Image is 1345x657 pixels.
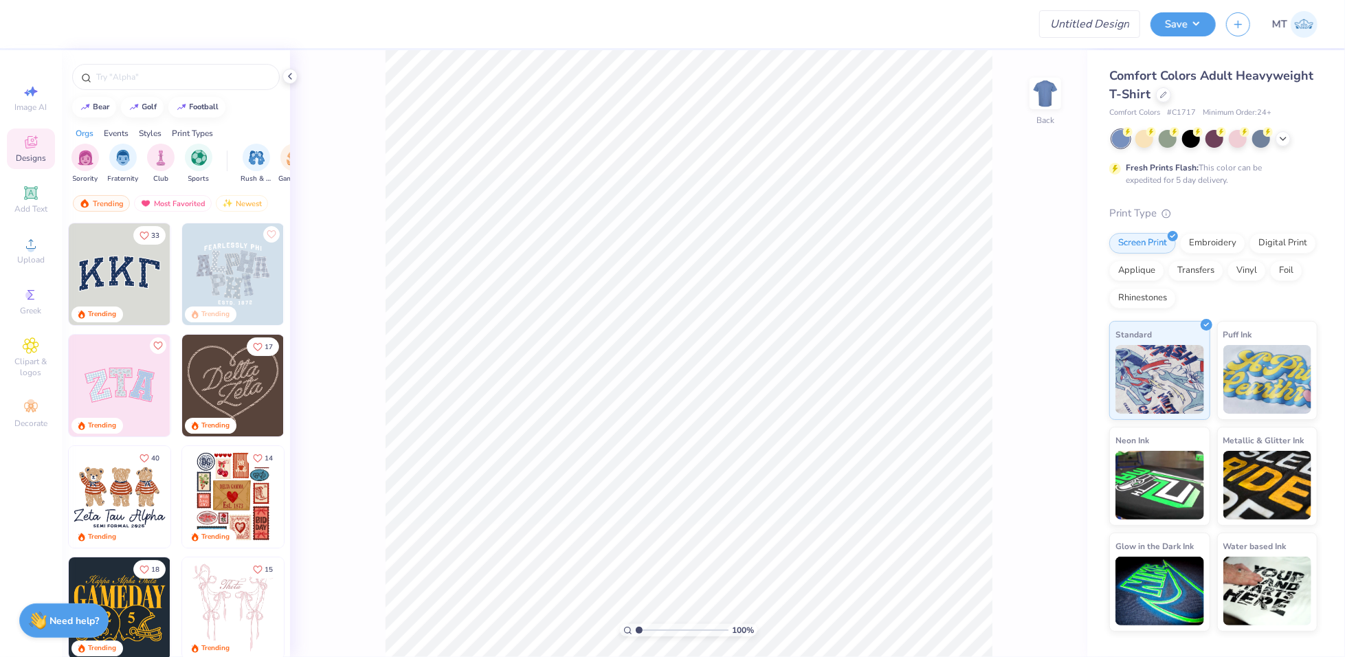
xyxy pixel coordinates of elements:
[1115,557,1204,625] img: Glow in the Dark Ink
[139,127,162,140] div: Styles
[1126,162,1295,186] div: This color can be expedited for 5 day delivery.
[247,560,279,579] button: Like
[278,144,310,184] div: filter for Game Day
[191,150,207,166] img: Sports Image
[182,335,284,436] img: 12710c6a-dcc0-49ce-8688-7fe8d5f96fe2
[1227,260,1266,281] div: Vinyl
[1167,107,1196,119] span: # C1717
[69,335,170,436] img: 9980f5e8-e6a1-4b4a-8839-2b0e9349023c
[151,455,159,462] span: 40
[7,356,55,378] span: Clipart & logos
[134,195,212,212] div: Most Favorited
[1223,345,1312,414] img: Puff Ink
[1109,205,1318,221] div: Print Type
[93,103,110,111] div: bear
[278,144,310,184] button: filter button
[150,337,166,354] button: Like
[108,174,139,184] span: Fraternity
[201,309,230,320] div: Trending
[76,127,93,140] div: Orgs
[201,643,230,654] div: Trending
[14,203,47,214] span: Add Text
[1115,451,1204,520] img: Neon Ink
[16,153,46,164] span: Designs
[88,643,116,654] div: Trending
[1032,80,1059,107] img: Back
[72,97,116,118] button: bear
[14,418,47,429] span: Decorate
[1291,11,1318,38] img: Michelle Tapire
[1272,16,1287,32] span: MT
[170,446,271,548] img: d12c9beb-9502-45c7-ae94-40b97fdd6040
[1223,557,1312,625] img: Water based Ink
[249,150,265,166] img: Rush & Bid Image
[73,174,98,184] span: Sorority
[151,566,159,573] span: 18
[1223,433,1304,447] span: Metallic & Glitter Ink
[133,449,166,467] button: Like
[170,335,271,436] img: 5ee11766-d822-42f5-ad4e-763472bf8dcf
[1223,451,1312,520] img: Metallic & Glitter Ink
[73,195,130,212] div: Trending
[1126,162,1199,173] strong: Fresh Prints Flash:
[283,446,385,548] img: b0e5e834-c177-467b-9309-b33acdc40f03
[121,97,164,118] button: golf
[1115,327,1152,342] span: Standard
[79,199,90,208] img: trending.gif
[1109,107,1160,119] span: Comfort Colors
[263,226,280,243] button: Like
[21,305,42,316] span: Greek
[732,624,754,636] span: 100 %
[1249,233,1316,254] div: Digital Print
[185,144,212,184] button: filter button
[129,103,140,111] img: trend_line.gif
[1151,12,1216,36] button: Save
[140,199,151,208] img: most_fav.gif
[241,144,272,184] button: filter button
[1203,107,1271,119] span: Minimum Order: 24 +
[142,103,157,111] div: golf
[241,174,272,184] span: Rush & Bid
[1115,345,1204,414] img: Standard
[153,174,168,184] span: Club
[1109,67,1313,102] span: Comfort Colors Adult Heavyweight T-Shirt
[1168,260,1223,281] div: Transfers
[1115,433,1149,447] span: Neon Ink
[247,337,279,356] button: Like
[108,144,139,184] button: filter button
[15,102,47,113] span: Image AI
[88,532,116,542] div: Trending
[1223,327,1252,342] span: Puff Ink
[108,144,139,184] div: filter for Fraternity
[201,421,230,431] div: Trending
[95,70,271,84] input: Try "Alpha"
[1115,539,1194,553] span: Glow in the Dark Ink
[151,232,159,239] span: 33
[78,150,93,166] img: Sorority Image
[222,199,233,208] img: Newest.gif
[147,144,175,184] button: filter button
[50,614,100,627] strong: Need help?
[265,344,273,350] span: 17
[1109,233,1176,254] div: Screen Print
[241,144,272,184] div: filter for Rush & Bid
[168,97,225,118] button: football
[80,103,91,111] img: trend_line.gif
[17,254,45,265] span: Upload
[71,144,99,184] button: filter button
[176,103,187,111] img: trend_line.gif
[247,449,279,467] button: Like
[88,421,116,431] div: Trending
[69,446,170,548] img: a3be6b59-b000-4a72-aad0-0c575b892a6b
[185,144,212,184] div: filter for Sports
[216,195,268,212] div: Newest
[265,455,273,462] span: 14
[1223,539,1287,553] span: Water based Ink
[1270,260,1302,281] div: Foil
[283,335,385,436] img: ead2b24a-117b-4488-9b34-c08fd5176a7b
[1109,260,1164,281] div: Applique
[104,127,129,140] div: Events
[133,226,166,245] button: Like
[170,223,271,325] img: edfb13fc-0e43-44eb-bea2-bf7fc0dd67f9
[190,103,219,111] div: football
